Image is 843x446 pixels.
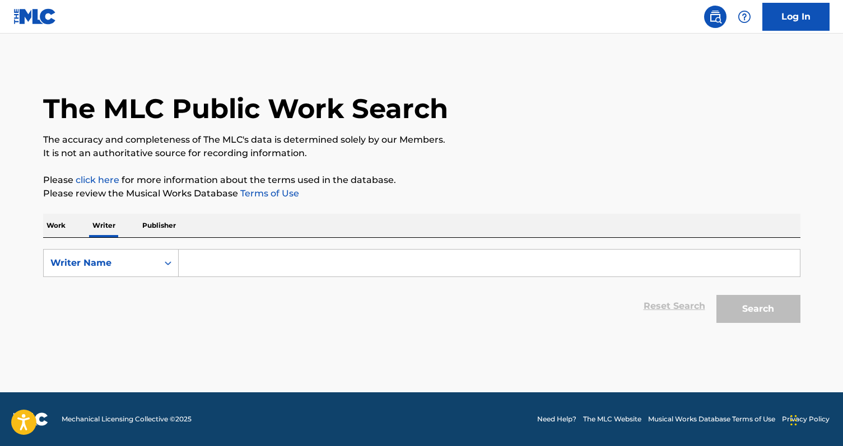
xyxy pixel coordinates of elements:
p: It is not an authoritative source for recording information. [43,147,800,160]
a: The MLC Website [583,414,641,424]
a: Musical Works Database Terms of Use [648,414,775,424]
img: search [709,10,722,24]
img: MLC Logo [13,8,57,25]
p: Writer [89,214,119,237]
a: Log In [762,3,830,31]
img: help [738,10,751,24]
div: Drag [790,403,797,437]
div: Help [733,6,756,28]
a: Need Help? [537,414,576,424]
img: logo [13,412,48,426]
a: Terms of Use [238,188,299,199]
p: Please for more information about the terms used in the database. [43,173,800,187]
p: Publisher [139,214,179,237]
a: Privacy Policy [782,414,830,424]
p: The accuracy and completeness of The MLC's data is determined solely by our Members. [43,133,800,147]
a: Public Search [704,6,726,28]
iframe: Chat Widget [787,392,843,446]
p: Please review the Musical Works Database [43,187,800,200]
form: Search Form [43,249,800,328]
a: click here [76,175,119,185]
span: Mechanical Licensing Collective © 2025 [62,414,192,424]
p: Work [43,214,69,237]
div: Writer Name [50,256,151,270]
h1: The MLC Public Work Search [43,92,448,125]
